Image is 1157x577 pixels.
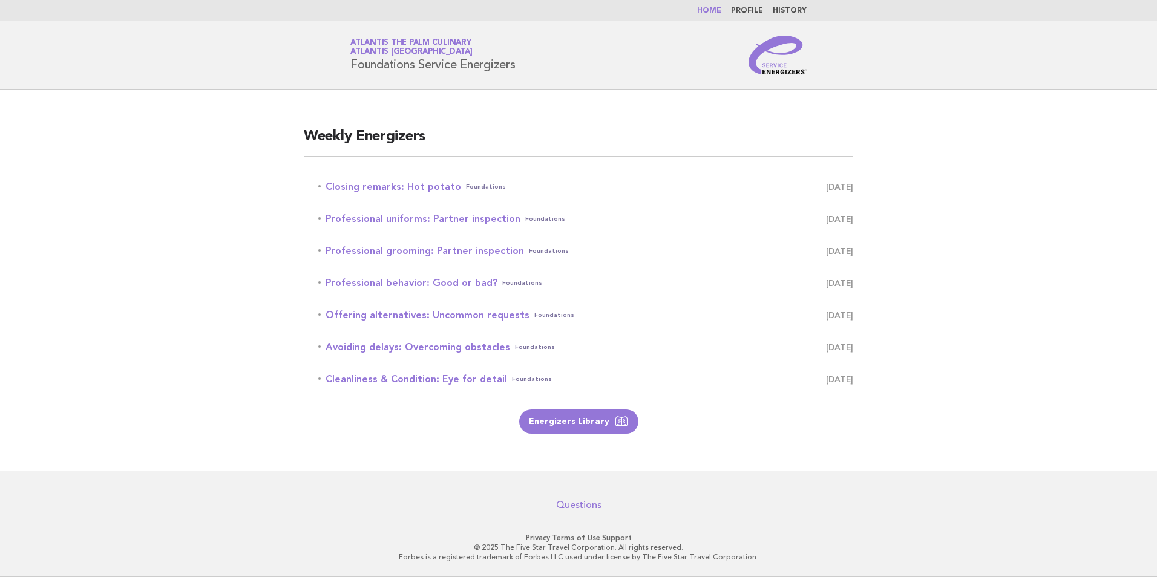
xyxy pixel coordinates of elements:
[526,533,550,542] a: Privacy
[773,7,807,15] a: History
[466,178,506,195] span: Foundations
[502,275,542,292] span: Foundations
[208,543,949,552] p: © 2025 The Five Star Travel Corporation. All rights reserved.
[318,339,853,356] a: Avoiding delays: Overcoming obstaclesFoundations [DATE]
[826,339,853,356] span: [DATE]
[318,210,853,227] a: Professional uniforms: Partner inspectionFoundations [DATE]
[318,307,853,324] a: Offering alternatives: Uncommon requestsFoundations [DATE]
[749,36,807,74] img: Service Energizers
[515,339,555,356] span: Foundations
[350,48,473,56] span: Atlantis [GEOGRAPHIC_DATA]
[318,243,853,259] a: Professional grooming: Partner inspectionFoundations [DATE]
[826,178,853,195] span: [DATE]
[826,243,853,259] span: [DATE]
[318,178,853,195] a: Closing remarks: Hot potatoFoundations [DATE]
[208,533,949,543] p: · ·
[208,552,949,562] p: Forbes is a registered trademark of Forbes LLC used under license by The Five Star Travel Corpora...
[519,409,638,434] a: Energizers Library
[697,7,721,15] a: Home
[826,275,853,292] span: [DATE]
[826,307,853,324] span: [DATE]
[350,39,473,56] a: Atlantis The Palm CulinaryAtlantis [GEOGRAPHIC_DATA]
[525,210,565,227] span: Foundations
[318,275,853,292] a: Professional behavior: Good or bad?Foundations [DATE]
[602,533,632,542] a: Support
[826,210,853,227] span: [DATE]
[556,499,601,511] a: Questions
[534,307,574,324] span: Foundations
[826,371,853,388] span: [DATE]
[512,371,552,388] span: Foundations
[350,39,516,71] h1: Foundations Service Energizers
[552,533,600,542] a: Terms of Use
[318,371,853,388] a: Cleanliness & Condition: Eye for detailFoundations [DATE]
[731,7,763,15] a: Profile
[304,127,853,157] h2: Weekly Energizers
[529,243,569,259] span: Foundations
